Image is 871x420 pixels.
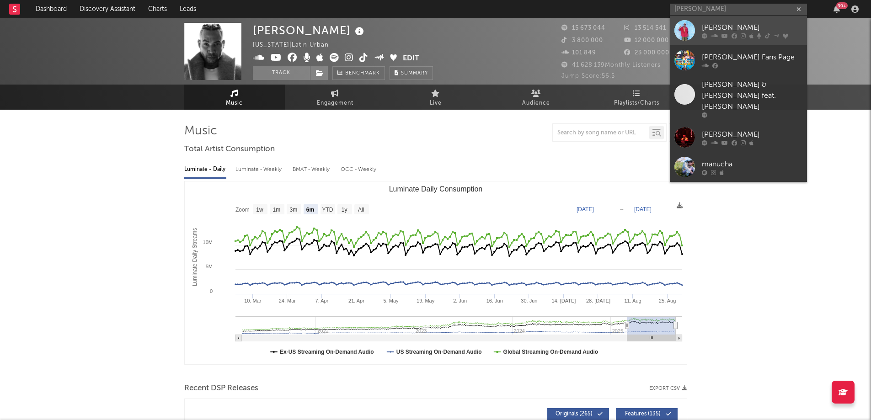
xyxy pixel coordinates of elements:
[184,162,226,177] div: Luminate - Daily
[253,66,310,80] button: Track
[634,206,652,213] text: [DATE]
[670,75,807,122] a: [PERSON_NAME] & [PERSON_NAME] feat. [PERSON_NAME]
[522,98,550,109] span: Audience
[586,298,610,303] text: 28. [DATE]
[577,206,594,213] text: [DATE]
[658,298,675,303] text: 25. Aug
[486,85,587,110] a: Audience
[390,66,433,80] button: Summary
[453,298,467,303] text: 2. Jun
[624,37,669,43] span: 12 000 000
[184,85,285,110] a: Music
[203,239,212,245] text: 10M
[547,408,609,420] button: Originals(265)
[553,411,595,417] span: Originals ( 265 )
[226,98,243,109] span: Music
[417,298,435,303] text: 19. May
[503,349,598,355] text: Global Streaming On-Demand Audio
[561,25,605,31] span: 15 673 044
[624,298,641,303] text: 11. Aug
[278,298,296,303] text: 24. Mar
[256,207,263,213] text: 1w
[670,122,807,152] a: [PERSON_NAME]
[306,207,314,213] text: 6m
[670,4,807,15] input: Search for artists
[702,129,802,140] div: [PERSON_NAME]
[315,298,328,303] text: 7. Apr
[341,207,347,213] text: 1y
[702,22,802,33] div: [PERSON_NAME]
[341,162,377,177] div: OCC - Weekly
[348,298,364,303] text: 21. Apr
[396,349,481,355] text: US Streaming On-Demand Audio
[521,298,537,303] text: 30. Jun
[289,207,297,213] text: 3m
[285,85,385,110] a: Engagement
[253,23,366,38] div: [PERSON_NAME]
[834,5,840,13] button: 99+
[293,162,331,177] div: BMAT - Weekly
[403,53,419,64] button: Edit
[561,37,603,43] span: 3 800 000
[184,144,275,155] span: Total Artist Consumption
[235,207,250,213] text: Zoom
[235,162,283,177] div: Luminate - Weekly
[430,98,442,109] span: Live
[389,185,482,193] text: Luminate Daily Consumption
[616,408,678,420] button: Features(135)
[624,25,666,31] span: 13 514 541
[322,207,333,213] text: YTD
[273,207,280,213] text: 1m
[622,411,664,417] span: Features ( 135 )
[253,40,339,51] div: [US_STATE] | Latin Urban
[670,16,807,45] a: [PERSON_NAME]
[670,152,807,182] a: manucha
[401,71,428,76] span: Summary
[205,264,212,269] text: 5M
[702,80,802,112] div: [PERSON_NAME] & [PERSON_NAME] feat. [PERSON_NAME]
[649,386,687,391] button: Export CSV
[317,98,353,109] span: Engagement
[702,52,802,63] div: [PERSON_NAME] Fans Page
[244,298,262,303] text: 10. Mar
[332,66,385,80] a: Benchmark
[185,181,687,364] svg: Luminate Daily Consumption
[385,85,486,110] a: Live
[561,50,596,56] span: 101 849
[209,288,212,294] text: 0
[486,298,502,303] text: 16. Jun
[587,85,687,110] a: Playlists/Charts
[191,228,198,286] text: Luminate Daily Streams
[836,2,848,9] div: 99 +
[619,206,625,213] text: →
[624,50,669,56] span: 23 000 000
[614,98,659,109] span: Playlists/Charts
[184,383,258,394] span: Recent DSP Releases
[358,207,363,213] text: All
[280,349,374,355] text: Ex-US Streaming On-Demand Audio
[561,73,615,79] span: Jump Score: 56.5
[551,298,576,303] text: 14. [DATE]
[702,159,802,170] div: manucha
[553,129,649,137] input: Search by song name or URL
[670,45,807,75] a: [PERSON_NAME] Fans Page
[345,68,380,79] span: Benchmark
[383,298,399,303] text: 5. May
[561,62,661,68] span: 41 628 139 Monthly Listeners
